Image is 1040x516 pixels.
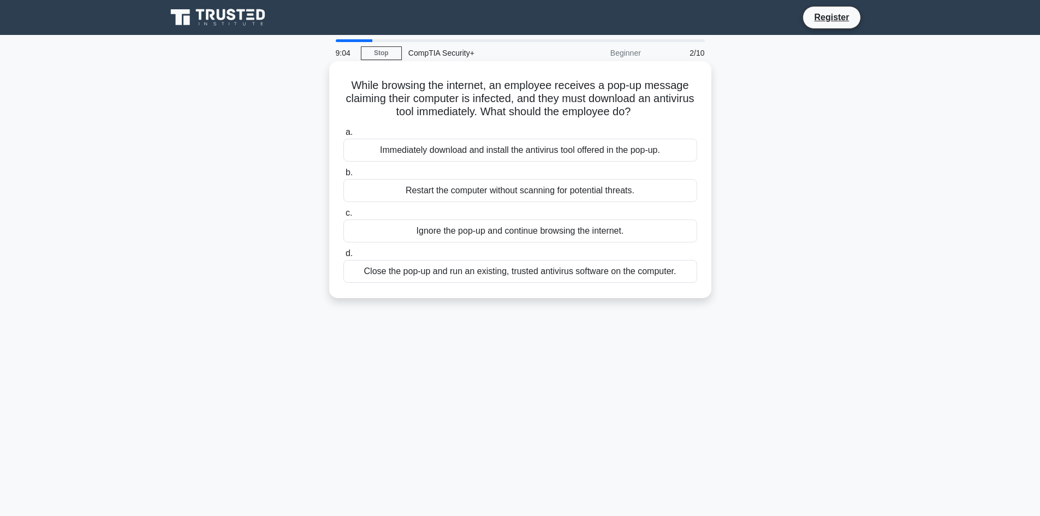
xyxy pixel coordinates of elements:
[329,42,361,64] div: 9:04
[346,208,352,217] span: c.
[647,42,711,64] div: 2/10
[343,260,697,283] div: Close the pop-up and run an existing, trusted antivirus software on the computer.
[343,220,697,242] div: Ignore the pop-up and continue browsing the internet.
[343,139,697,162] div: Immediately download and install the antivirus tool offered in the pop-up.
[346,248,353,258] span: d.
[342,79,698,119] h5: While browsing the internet, an employee receives a pop-up message claiming their computer is inf...
[346,168,353,177] span: b.
[361,46,402,60] a: Stop
[343,179,697,202] div: Restart the computer without scanning for potential threats.
[346,127,353,137] span: a.
[552,42,647,64] div: Beginner
[807,10,855,24] a: Register
[402,42,552,64] div: CompTIA Security+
